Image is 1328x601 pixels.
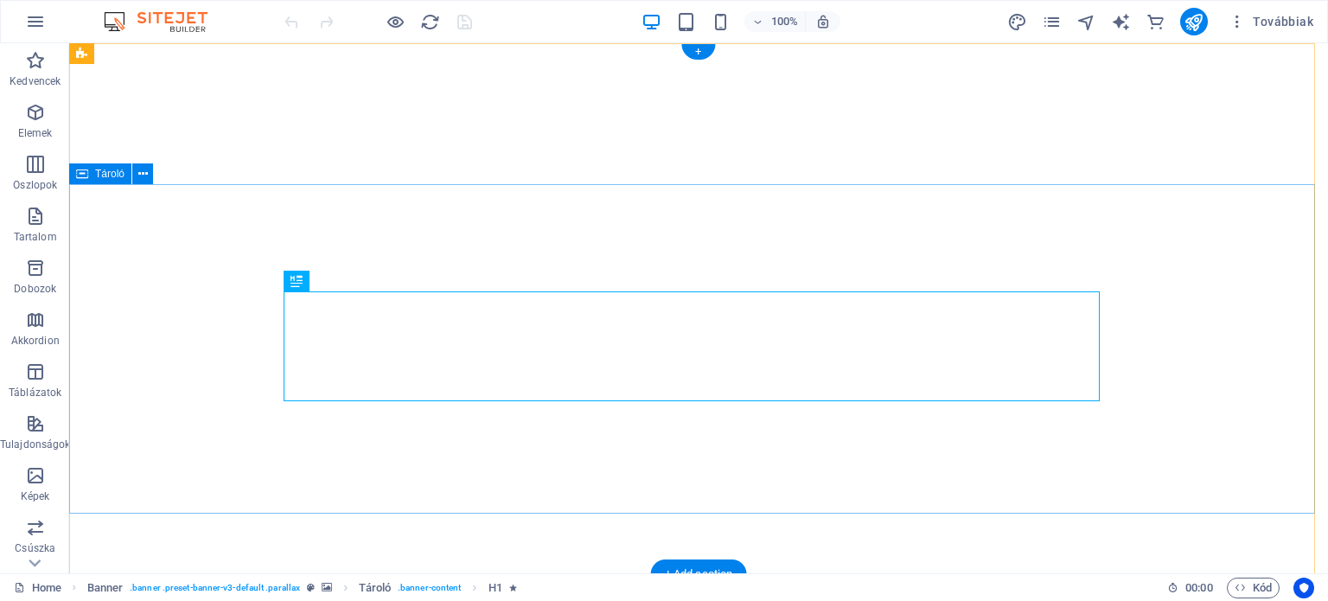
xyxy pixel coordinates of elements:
p: Képek [21,489,50,503]
nav: breadcrumb [87,578,517,598]
span: Kód [1235,578,1272,598]
button: reload [419,11,440,32]
i: Közzététel [1184,12,1203,32]
i: Átméretezés esetén automatikusan beállítja a nagyítási szintet a választott eszköznek megfelelően. [815,14,831,29]
h6: Munkamenet idő [1167,578,1213,598]
p: Kedvencek [10,74,61,88]
p: Oszlopok [13,178,57,192]
i: Weboldal újratöltése [420,12,440,32]
i: Tervezés (Ctrl+Alt+Y) [1007,12,1027,32]
p: Csúszka [15,541,55,555]
span: . banner-content [398,578,461,598]
span: : [1197,581,1200,594]
p: Táblázatok [9,386,61,400]
span: 00 00 [1185,578,1212,598]
button: Kód [1227,578,1280,598]
p: Elemek [18,126,53,140]
h6: 100% [770,11,798,32]
a: Kattintson a kijelölés megszüntetéséhez. Dupla kattintás az oldalak megnyitásához [14,578,61,598]
span: Kattintson a kijelöléshez. Dupla kattintás az szerkesztéshez [488,578,502,598]
button: text_generator [1111,11,1132,32]
button: design [1007,11,1028,32]
span: Továbbiak [1229,13,1313,30]
i: Az elem animációt tartalmaz [509,583,517,592]
span: Kattintson a kijelöléshez. Dupla kattintás az szerkesztéshez [87,578,124,598]
img: Editor Logo [99,11,229,32]
i: Ez az elem egy testreszabható előre beállítás [307,583,315,592]
button: navigator [1076,11,1097,32]
button: publish [1180,8,1208,35]
span: Tároló [95,169,124,179]
i: Kereskedelem [1146,12,1165,32]
i: Ez az elem hátteret tartalmaz [322,583,332,592]
p: Tartalom [14,230,57,244]
button: Usercentrics [1293,578,1314,598]
p: Akkordion [11,334,60,348]
span: Kattintson a kijelöléshez. Dupla kattintás az szerkesztéshez [359,578,391,598]
i: Oldalak (Ctrl+Alt+S) [1042,12,1062,32]
span: . banner .preset-banner-v3-default .parallax [130,578,300,598]
i: AI Writer [1111,12,1131,32]
button: Kattintson ide az előnézeti módból való kilépéshez és a szerkesztés folytatásához [385,11,405,32]
div: + [681,44,715,60]
button: 100% [744,11,806,32]
button: Továbbiak [1222,8,1320,35]
button: commerce [1146,11,1166,32]
button: pages [1042,11,1063,32]
p: Dobozok [14,282,56,296]
i: Navigátor [1076,12,1096,32]
div: + Add section [651,559,747,589]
